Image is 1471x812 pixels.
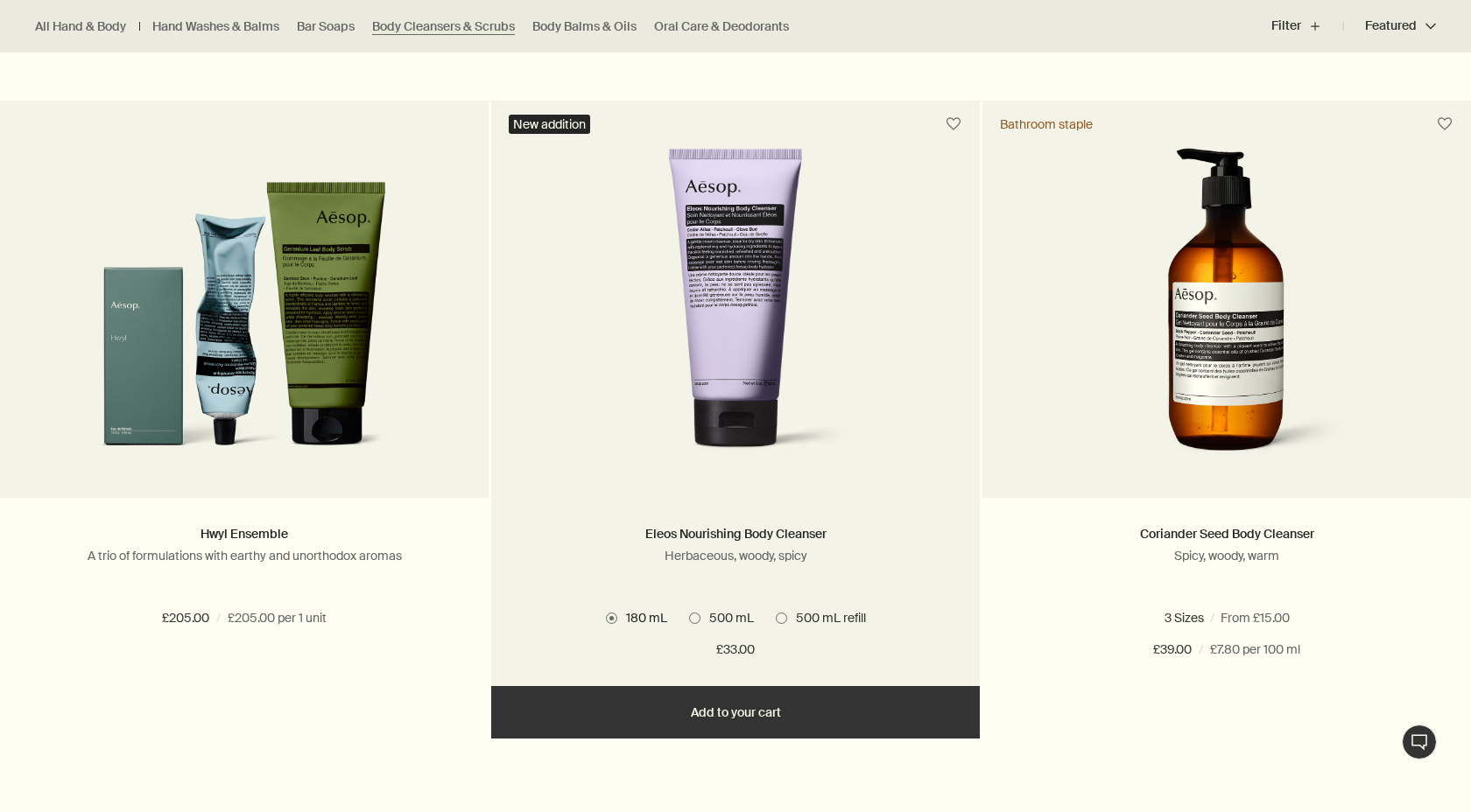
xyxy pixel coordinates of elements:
[982,148,1471,498] a: Aesop Coriander Seed Body Cleanser 500ml in amber bottle with pump
[162,608,209,629] span: £205.00
[216,608,221,629] span: /
[35,18,126,35] a: All Hand & Body
[1192,610,1245,626] span: 500 mL
[152,18,279,35] a: Hand Washes & Balms
[18,757,129,773] div: Notable formulation
[26,548,462,563] p: A trio of formulations with earthy and unorthodox aromas
[372,18,515,35] a: Body Cleansers & Scrubs
[1429,749,1460,780] button: Save to cabinet
[201,526,288,542] a: Hwyl Ensemble
[1210,640,1300,661] span: £7.80 per 100 ml
[1009,548,1445,563] p: Spicy, woody, warm
[1140,526,1314,542] a: Coriander Seed Body Cleanser
[1429,108,1460,140] button: Save to cabinet
[1000,116,1093,132] div: Bathroom staple
[509,115,590,134] div: New addition
[938,749,969,780] button: Save to cabinet
[595,148,876,472] img: Eleos Nourishing Body Cleanser in a purple tube.
[447,749,478,780] button: Save to cabinet
[716,640,755,661] span: £33.00
[1199,640,1203,661] span: /
[1109,610,1158,626] span: 100 mL
[1402,724,1437,759] button: Live Assistance
[1271,5,1343,47] button: Filter
[1096,148,1358,472] img: Aesop Coriander Seed Body Cleanser 500ml in amber bottle with pump
[532,18,637,35] a: Body Balms & Oils
[654,18,789,35] a: Oral Care & Deodorants
[491,686,980,738] button: Add to your cart - £33.00
[617,610,667,626] span: 180 mL
[787,610,866,626] span: 500 mL refill
[938,108,969,140] button: Save to cabinet
[228,608,327,629] span: £205.00 per 1 unit
[102,148,387,472] img: Hwyl scented trio
[517,548,954,563] p: Herbaceous, woody, spicy
[1278,610,1357,626] span: 500 mL refill
[645,526,827,542] a: Eleos Nourishing Body Cleanser
[1153,640,1192,661] span: £39.00
[491,148,980,498] a: Eleos Nourishing Body Cleanser in a purple tube.
[700,610,754,626] span: 500 mL
[1343,5,1436,47] button: Featured
[297,18,355,35] a: Bar Soaps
